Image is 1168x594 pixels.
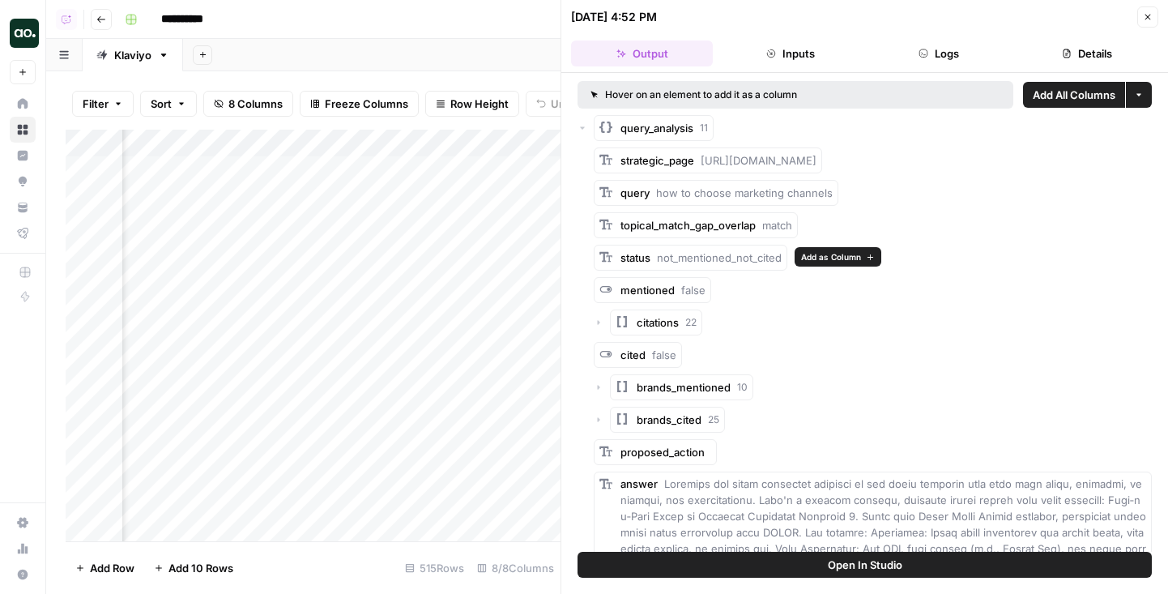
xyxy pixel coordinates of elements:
a: Settings [10,510,36,536]
button: Output [571,41,713,66]
span: brands_mentioned [637,379,731,395]
button: query_analysis11 [594,115,714,141]
span: 11 [700,121,708,135]
span: Filter [83,96,109,112]
span: Add as Column [801,250,861,263]
span: Freeze Columns [325,96,408,112]
span: cited [620,348,646,361]
div: [DATE] 4:52 PM [571,9,657,25]
button: Add 10 Rows [144,555,243,581]
span: 10 [737,380,748,395]
a: Insights [10,143,36,169]
span: not_mentioned_not_cited [657,251,782,264]
span: Sort [151,96,172,112]
button: Sort [140,91,197,117]
button: Row Height [425,91,519,117]
span: 8 Columns [228,96,283,112]
a: Browse [10,117,36,143]
span: 25 [708,412,719,427]
a: Opportunities [10,169,36,194]
span: Add All Columns [1033,87,1115,103]
button: Undo [526,91,589,117]
a: Usage [10,536,36,562]
button: Help + Support [10,562,36,588]
div: 515 Rows [399,555,471,581]
button: Freeze Columns [300,91,419,117]
span: 22 [685,315,697,330]
button: Add as Column [795,247,881,267]
button: Inputs [719,41,861,66]
img: AirOps Builders Logo [10,19,39,48]
button: 8 Columns [203,91,293,117]
a: Your Data [10,194,36,220]
button: brands_mentioned10 [610,374,753,400]
span: Undo [551,96,578,112]
span: mentioned [620,284,675,297]
button: brands_cited25 [610,407,725,433]
span: how to choose marketing channels [656,186,833,199]
span: proposed_action [620,446,705,459]
span: brands_cited [637,412,701,428]
span: match [762,219,792,232]
span: false [652,348,676,361]
button: Add Row [66,555,144,581]
a: Flightpath [10,220,36,246]
button: Details [1017,41,1158,66]
button: Workspace: AirOps Builders [10,13,36,53]
span: query_analysis [620,120,693,136]
span: false [681,284,705,297]
button: Logs [868,41,1010,66]
div: Klaviyo [114,47,151,63]
button: Add All Columns [1023,82,1125,108]
div: 8/8 Columns [471,555,561,581]
a: Klaviyo [83,39,183,71]
span: [URL][DOMAIN_NAME] [701,154,816,167]
span: Add 10 Rows [168,560,233,576]
button: citations22 [610,310,702,335]
span: query [620,186,650,199]
div: Hover on an element to add it as a column [590,88,899,102]
span: topical_match_gap_overlap [620,219,756,232]
button: Filter [72,91,134,117]
span: Add Row [90,560,134,576]
span: status [620,251,650,264]
span: Open In Studio [828,557,902,573]
span: strategic_page [620,154,694,167]
a: Home [10,91,36,117]
span: answer [620,477,658,490]
span: citations [637,314,679,331]
button: Open In Studio [578,552,1152,578]
span: Row Height [450,96,509,112]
